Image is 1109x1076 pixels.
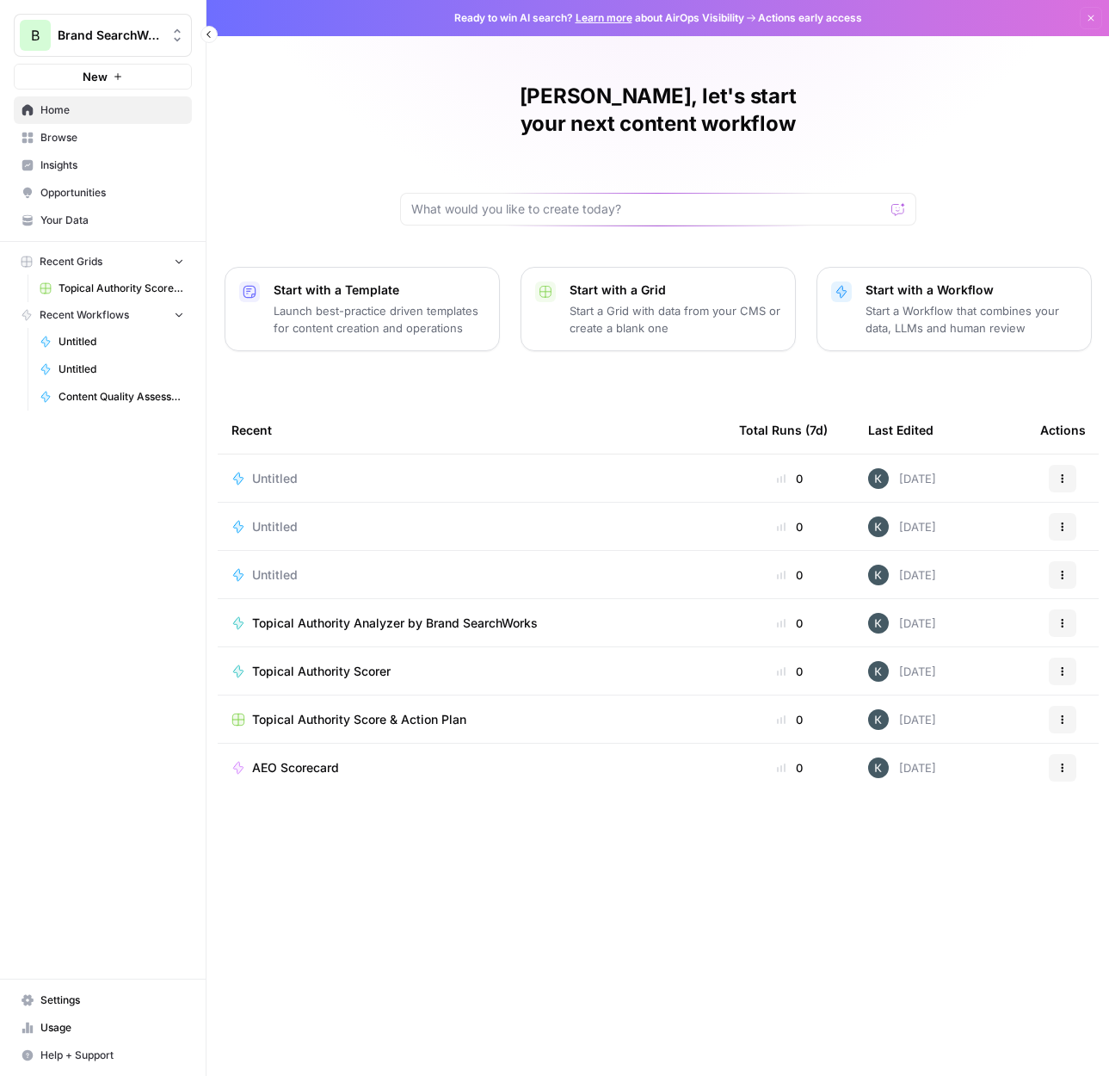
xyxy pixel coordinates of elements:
span: Recent Grids [40,254,102,269]
img: wnnsdyqcbyll0xvaac1xmfh8kzbf [868,709,889,730]
div: 0 [739,470,841,487]
button: Workspace: Brand SearchWorks [14,14,192,57]
div: Actions [1040,406,1086,454]
span: Browse [40,130,184,145]
a: Browse [14,124,192,152]
div: 0 [739,663,841,680]
a: Untitled [231,518,712,535]
span: Content Quality Assessment [59,389,184,405]
span: AEO Scorecard [252,759,339,776]
div: [DATE] [868,565,936,585]
input: What would you like to create today? [411,201,884,218]
button: Start with a TemplateLaunch best-practice driven templates for content creation and operations [225,267,500,351]
p: Start with a Template [274,281,485,299]
p: Launch best-practice driven templates for content creation and operations [274,302,485,337]
div: [DATE] [868,516,936,537]
span: Untitled [252,566,298,584]
a: Content Quality Assessment [32,383,192,411]
a: Opportunities [14,179,192,207]
div: [DATE] [868,613,936,634]
a: Usage [14,1014,192,1042]
span: Help + Support [40,1048,184,1063]
span: Topical Authority Scorer [252,663,391,680]
div: Total Runs (7d) [739,406,828,454]
span: Topical Authority Score & Action Plan [252,711,466,728]
span: Topical Authority Score & Action Plan [59,281,184,296]
div: 0 [739,566,841,584]
img: wnnsdyqcbyll0xvaac1xmfh8kzbf [868,565,889,585]
a: Untitled [231,470,712,487]
div: [DATE] [868,709,936,730]
button: Start with a WorkflowStart a Workflow that combines your data, LLMs and human review [816,267,1092,351]
h1: [PERSON_NAME], let's start your next content workflow [400,83,916,138]
span: Your Data [40,213,184,228]
span: Ready to win AI search? about AirOps Visibility [454,10,744,26]
a: Untitled [32,356,192,383]
img: wnnsdyqcbyll0xvaac1xmfh8kzbf [868,758,889,778]
div: 0 [739,518,841,535]
span: Settings [40,993,184,1008]
div: 0 [739,759,841,776]
a: Untitled [32,328,192,356]
a: Learn more [576,11,632,24]
div: [DATE] [868,468,936,489]
img: wnnsdyqcbyll0xvaac1xmfh8kzbf [868,661,889,682]
a: Topical Authority Score & Action Plan [32,275,192,302]
span: Usage [40,1020,184,1036]
p: Start with a Workflow [866,281,1077,299]
span: Insights [40,158,184,173]
a: Home [14,96,192,124]
span: Home [40,102,184,118]
button: Recent Workflows [14,302,192,328]
button: Help + Support [14,1042,192,1069]
button: Start with a GridStart a Grid with data from your CMS or create a blank one [521,267,796,351]
span: Actions early access [758,10,862,26]
button: Recent Grids [14,249,192,275]
a: Your Data [14,207,192,234]
span: Recent Workflows [40,307,129,323]
a: Topical Authority Analyzer by Brand SearchWorks [231,615,712,632]
p: Start with a Grid [570,281,781,299]
div: Recent [231,406,712,454]
a: AEO Scorecard [231,759,712,776]
span: Topical Authority Analyzer by Brand SearchWorks [252,615,538,632]
a: Topical Authority Score & Action Plan [231,711,712,728]
div: Last Edited [868,406,933,454]
div: [DATE] [868,661,936,682]
span: Untitled [252,518,298,535]
img: wnnsdyqcbyll0xvaac1xmfh8kzbf [868,516,889,537]
div: [DATE] [868,758,936,778]
a: Untitled [231,566,712,584]
p: Start a Workflow that combines your data, LLMs and human review [866,302,1077,337]
span: Opportunities [40,185,184,201]
span: Untitled [59,334,184,349]
div: 0 [739,615,841,632]
a: Topical Authority Scorer [231,663,712,680]
span: New [83,68,108,85]
a: Insights [14,152,192,179]
span: Untitled [252,470,298,487]
img: wnnsdyqcbyll0xvaac1xmfh8kzbf [868,613,889,634]
img: wnnsdyqcbyll0xvaac1xmfh8kzbf [868,468,889,489]
span: Untitled [59,362,184,377]
button: New [14,64,192,90]
p: Start a Grid with data from your CMS or create a blank one [570,302,781,337]
div: 0 [739,711,841,728]
a: Settings [14,986,192,1014]
span: Brand SearchWorks [58,27,162,44]
span: B [31,25,40,46]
